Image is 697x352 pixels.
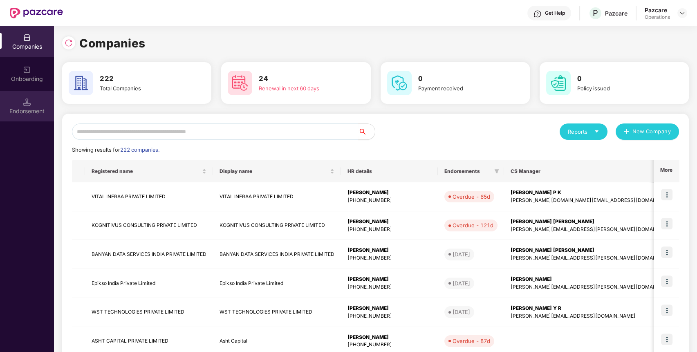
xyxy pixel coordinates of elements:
img: svg+xml;base64,PHN2ZyB3aWR0aD0iMjAiIGhlaWdodD0iMjAiIHZpZXdCb3g9IjAgMCAyMCAyMCIgZmlsbD0ibm9uZSIgeG... [23,66,31,74]
img: icon [661,218,672,229]
th: More [654,160,679,182]
div: [PERSON_NAME] [511,276,676,283]
div: [DATE] [453,279,470,287]
img: svg+xml;base64,PHN2ZyBpZD0iRHJvcGRvd24tMzJ4MzIiIHhtbG5zPSJodHRwOi8vd3d3LnczLm9yZy8yMDAwL3N2ZyIgd2... [679,10,686,16]
td: Epikso India Private Limited [213,269,341,298]
h3: 24 [259,74,347,84]
span: Display name [220,168,328,175]
h3: 222 [100,74,188,84]
div: Overdue - 65d [453,193,490,201]
div: Renewal in next 60 days [259,84,347,92]
img: New Pazcare Logo [10,8,63,18]
img: icon [661,334,672,345]
span: P [593,8,598,18]
div: Payment received [418,84,507,92]
div: [PERSON_NAME][EMAIL_ADDRESS][DOMAIN_NAME] [511,312,676,320]
td: KOGNITIVUS CONSULTING PRIVATE LIMITED [85,211,213,240]
div: [PHONE_NUMBER] [347,283,431,291]
button: search [358,123,375,140]
div: [PHONE_NUMBER] [347,197,431,204]
div: [DATE] [453,308,470,316]
span: Showing results for [72,147,159,153]
div: [PERSON_NAME] [347,247,431,254]
th: Registered name [85,160,213,182]
span: caret-down [594,129,599,134]
img: svg+xml;base64,PHN2ZyB4bWxucz0iaHR0cDovL3d3dy53My5vcmcvMjAwMC9zdmciIHdpZHRoPSI2MCIgaGVpZ2h0PSI2MC... [228,71,252,95]
div: Pazcare [645,6,670,14]
div: [PERSON_NAME][DOMAIN_NAME][EMAIL_ADDRESS][DOMAIN_NAME] [511,197,676,204]
h1: Companies [79,34,146,52]
span: filter [493,166,501,176]
div: [PERSON_NAME] [PERSON_NAME] [511,218,676,226]
div: Total Companies [100,84,188,92]
div: [PERSON_NAME][EMAIL_ADDRESS][PERSON_NAME][DOMAIN_NAME] [511,226,676,233]
div: [DATE] [453,250,470,258]
div: Pazcare [605,9,628,17]
img: icon [661,247,672,258]
span: filter [494,169,499,174]
span: CS Manager [511,168,670,175]
span: 222 companies. [120,147,159,153]
div: [PERSON_NAME] [347,218,431,226]
img: svg+xml;base64,PHN2ZyB4bWxucz0iaHR0cDovL3d3dy53My5vcmcvMjAwMC9zdmciIHdpZHRoPSI2MCIgaGVpZ2h0PSI2MC... [546,71,571,95]
div: Overdue - 87d [453,337,490,345]
img: svg+xml;base64,PHN2ZyBpZD0iSGVscC0zMngzMiIgeG1sbnM9Imh0dHA6Ly93d3cudzMub3JnLzIwMDAvc3ZnIiB3aWR0aD... [533,10,542,18]
div: [PHONE_NUMBER] [347,254,431,262]
span: plus [624,129,629,135]
img: icon [661,305,672,316]
img: svg+xml;base64,PHN2ZyBpZD0iQ29tcGFuaWVzIiB4bWxucz0iaHR0cDovL3d3dy53My5vcmcvMjAwMC9zdmciIHdpZHRoPS... [23,34,31,42]
div: Policy issued [577,84,666,92]
h3: 0 [418,74,507,84]
div: [PERSON_NAME] [347,189,431,197]
div: Reports [568,128,599,136]
img: svg+xml;base64,PHN2ZyB4bWxucz0iaHR0cDovL3d3dy53My5vcmcvMjAwMC9zdmciIHdpZHRoPSI2MCIgaGVpZ2h0PSI2MC... [69,71,93,95]
div: Operations [645,14,670,20]
div: [PERSON_NAME] [PERSON_NAME] [511,247,676,254]
td: WST TECHNOLOGIES PRIVATE LIMITED [85,298,213,327]
span: Registered name [92,168,200,175]
div: [PERSON_NAME] [347,276,431,283]
div: [PHONE_NUMBER] [347,341,431,349]
div: [PERSON_NAME] [347,305,431,312]
div: [PERSON_NAME][EMAIL_ADDRESS][PERSON_NAME][DOMAIN_NAME] [511,283,676,291]
td: KOGNITIVUS CONSULTING PRIVATE LIMITED [213,211,341,240]
span: New Company [632,128,671,136]
td: BANYAN DATA SERVICES INDIA PRIVATE LIMITED [85,240,213,269]
img: svg+xml;base64,PHN2ZyBpZD0iUmVsb2FkLTMyeDMyIiB4bWxucz0iaHR0cDovL3d3dy53My5vcmcvMjAwMC9zdmciIHdpZH... [65,39,73,47]
div: [PHONE_NUMBER] [347,312,431,320]
th: Display name [213,160,341,182]
span: Endorsements [444,168,491,175]
img: svg+xml;base64,PHN2ZyB3aWR0aD0iMTQuNSIgaGVpZ2h0PSIxNC41IiB2aWV3Qm94PSIwIDAgMTYgMTYiIGZpbGw9Im5vbm... [23,98,31,106]
td: VITAL INFRAA PRIVATE LIMITED [213,182,341,211]
div: [PHONE_NUMBER] [347,226,431,233]
button: plusNew Company [616,123,679,140]
div: [PERSON_NAME] P K [511,189,676,197]
img: icon [661,189,672,200]
th: HR details [341,160,438,182]
div: [PERSON_NAME][EMAIL_ADDRESS][PERSON_NAME][DOMAIN_NAME] [511,254,676,262]
span: search [358,128,375,135]
td: VITAL INFRAA PRIVATE LIMITED [85,182,213,211]
div: Get Help [545,10,565,16]
h3: 0 [577,74,666,84]
td: Epikso India Private Limited [85,269,213,298]
img: svg+xml;base64,PHN2ZyB4bWxucz0iaHR0cDovL3d3dy53My5vcmcvMjAwMC9zdmciIHdpZHRoPSI2MCIgaGVpZ2h0PSI2MC... [387,71,412,95]
td: BANYAN DATA SERVICES INDIA PRIVATE LIMITED [213,240,341,269]
div: [PERSON_NAME] Y R [511,305,676,312]
div: Overdue - 121d [453,221,493,229]
img: icon [661,276,672,287]
td: WST TECHNOLOGIES PRIVATE LIMITED [213,298,341,327]
div: [PERSON_NAME] [347,334,431,341]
